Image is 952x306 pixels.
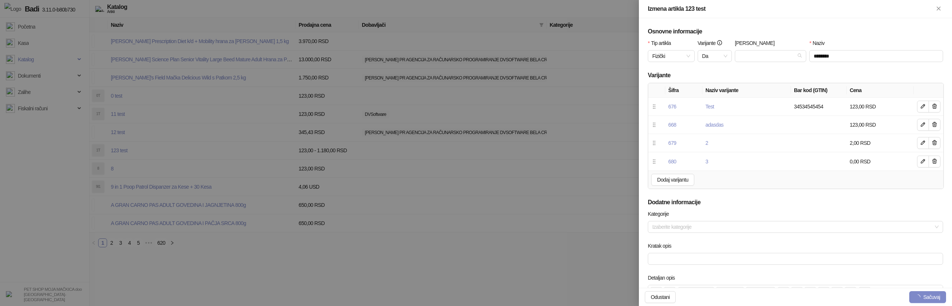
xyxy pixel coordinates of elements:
div: Izmena artikla 123 test [648,4,934,13]
th: Cena [847,83,914,98]
h5: Varijante [648,71,943,80]
span: Da [702,51,727,62]
button: Zatvori [934,4,943,13]
label: Varijante [698,39,728,47]
button: Уклони формат [858,287,871,299]
a: 3 [705,159,708,165]
button: Формати [745,287,776,299]
a: 668 [668,122,676,128]
span: loading [915,294,920,300]
th: Šifra [665,83,702,98]
td: 123,00 RSD [847,116,914,134]
td: 123,00 RSD [847,98,914,116]
button: Подебљано [777,287,790,299]
a: adasdas [705,122,723,128]
label: Kratak opis [648,242,676,250]
button: Odustani [645,291,676,303]
h5: Osnovne informacije [648,27,943,36]
button: Искошено [804,287,817,299]
a: 676 [668,104,676,110]
a: 680 [668,159,676,165]
button: Dodaj varijantu [651,174,694,186]
button: Фонт [678,287,715,299]
button: Експонент [844,287,857,299]
button: Sačuvaj [909,291,946,303]
input: Kratak opis [648,253,943,265]
button: Индексирано [831,287,843,299]
td: 34534545454 [791,98,847,116]
label: Naziv [809,39,829,47]
td: 0,00 RSD [847,152,914,170]
button: Величина [715,287,744,299]
label: Kategorije [648,210,674,218]
label: Detaljan opis [648,274,680,282]
th: Naziv varijante [702,83,791,98]
label: Tip artikla [648,39,676,47]
label: Robna marka [735,39,779,47]
h5: Dodatne informacije [648,198,943,207]
input: Naziv [809,50,943,62]
input: Robna marka [739,51,795,62]
a: Test [705,104,714,110]
span: Fizički [652,51,690,62]
th: Bar kod (GTIN) [791,83,847,98]
button: Поврати [650,287,663,299]
td: 2,00 RSD [847,134,914,152]
button: Прецртано [817,287,830,299]
a: 679 [668,140,676,146]
button: Подвучено [791,287,803,299]
button: Понови [663,287,676,299]
a: 2 [705,140,708,146]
